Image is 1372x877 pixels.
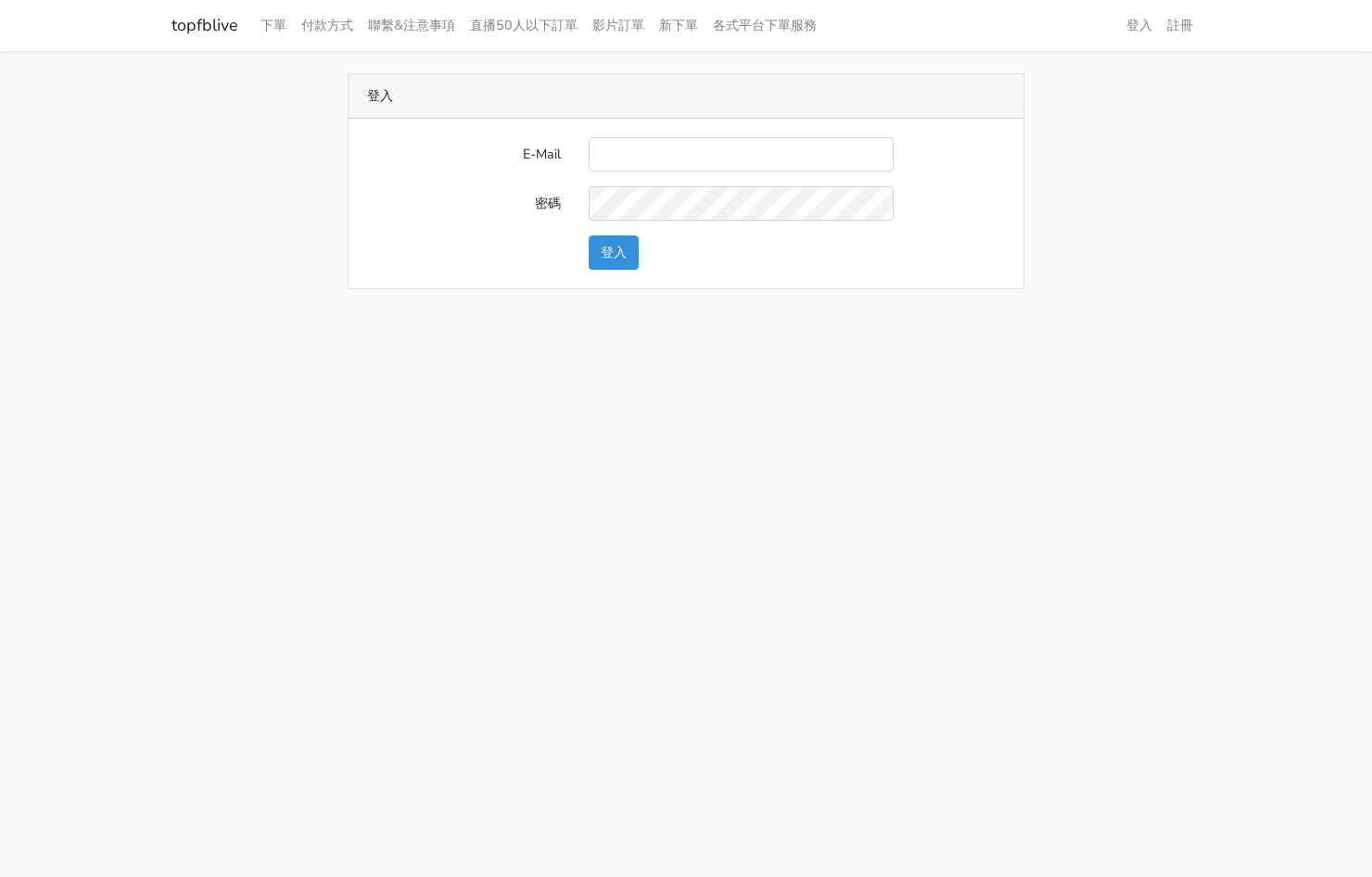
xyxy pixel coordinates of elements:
a: 註冊 [1160,7,1200,44]
button: 登入 [589,235,639,270]
label: 密碼 [353,186,575,221]
a: 聯繫&注意事項 [361,7,463,44]
a: 新下單 [652,7,705,44]
a: topfblive [171,7,238,44]
a: 登入 [1119,7,1160,44]
a: 下單 [253,7,294,44]
a: 付款方式 [294,7,361,44]
a: 直播50人以下訂單 [463,7,585,44]
a: 影片訂單 [585,7,652,44]
a: 各式平台下單服務 [705,7,824,44]
div: 登入 [349,74,1023,119]
label: E-Mail [353,137,575,172]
